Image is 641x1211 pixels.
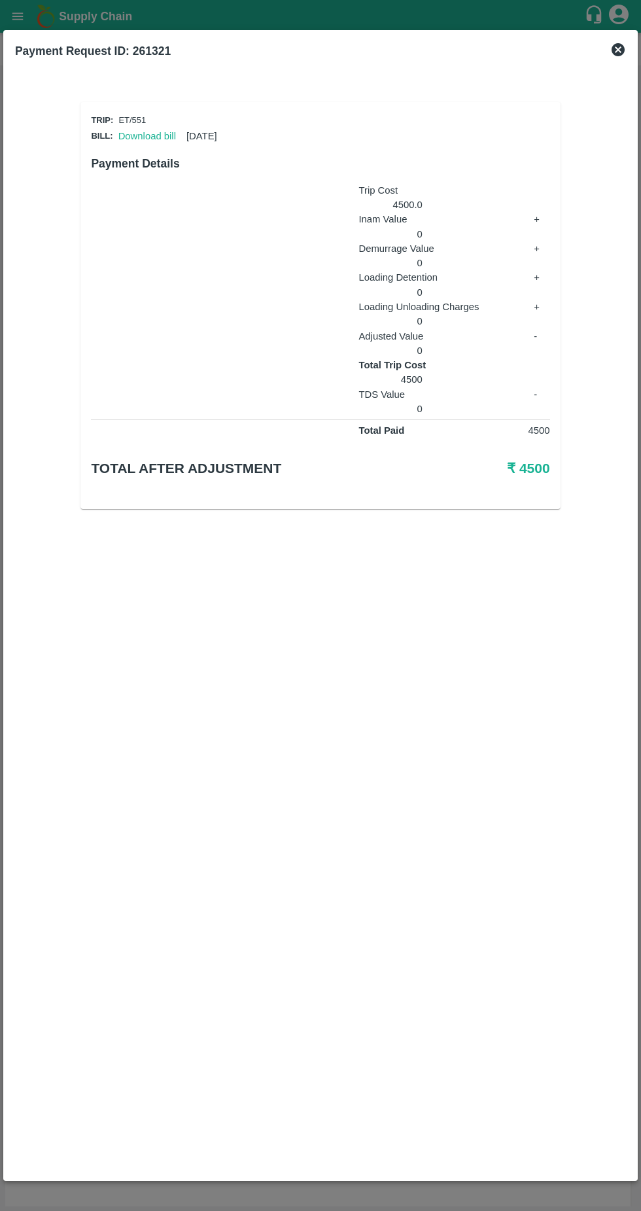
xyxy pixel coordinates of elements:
p: Trip Cost [358,183,489,198]
b: Payment Request ID: 261321 [15,44,171,58]
h6: Payment Details [91,154,549,173]
p: 0 [358,343,422,358]
p: 0 [358,285,422,300]
p: Demurrage Value [358,241,489,256]
p: + [534,270,549,285]
p: Adjusted Value [358,329,489,343]
p: 0 [358,227,422,241]
p: - [534,329,549,343]
a: Download bill [118,131,176,141]
p: Inam Value [358,212,489,226]
p: ET/551 [118,114,146,127]
h5: Total after adjustment [91,459,396,478]
p: 0 [358,256,422,270]
p: + [534,212,549,226]
p: TDS Value [358,387,489,402]
strong: Total Paid [358,425,404,436]
p: 4500.0 [358,198,422,212]
p: 4500 [486,423,549,438]
p: 4500 [358,372,422,387]
p: + [534,300,549,314]
p: - [534,387,549,402]
p: Loading Detention [358,270,489,285]
p: Loading Unloading Charges [358,300,489,314]
h5: ₹ 4500 [397,459,550,478]
p: 0 [358,402,422,416]
p: 0 [358,314,422,328]
p: + [534,241,549,256]
span: Trip: [91,115,113,125]
span: [DATE] [186,131,217,141]
strong: Total Trip Cost [358,360,426,370]
span: Bill: [91,131,113,141]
